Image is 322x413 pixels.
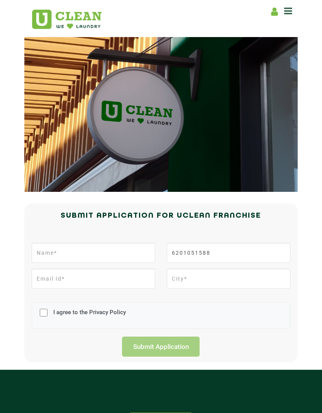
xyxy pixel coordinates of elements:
[32,243,155,263] input: Name*
[167,269,290,289] input: City*
[122,337,200,357] input: Submit Application
[51,309,126,323] label: I agree to the Privacy Policy
[32,209,290,223] h2: Submit Application for UCLEAN FRANCHISE
[32,10,102,29] img: UClean Laundry and Dry Cleaning
[167,243,290,263] input: Phone Number*
[32,269,155,289] input: Email Id*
